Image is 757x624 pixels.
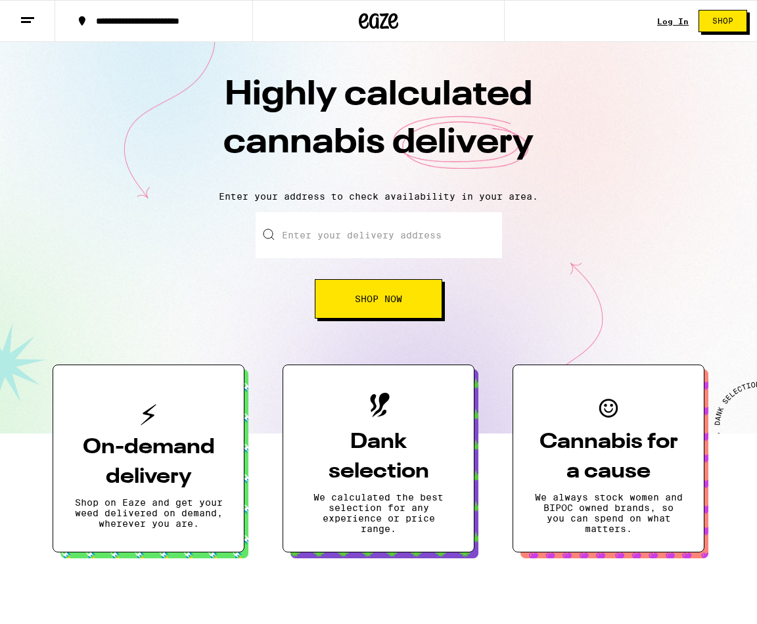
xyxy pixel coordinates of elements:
h1: Highly calculated cannabis delivery [149,72,608,181]
button: Cannabis for a causeWe always stock women and BIPOC owned brands, so you can spend on what matters. [513,365,704,552]
p: We calculated the best selection for any experience or price range. [304,492,453,534]
span: Shop Now [355,294,402,303]
button: Shop Now [315,279,442,319]
h3: On-demand delivery [74,433,223,492]
p: Enter your address to check availability in your area. [13,191,744,202]
button: Dank selectionWe calculated the best selection for any experience or price range. [283,365,474,552]
span: Shop [712,17,733,25]
h3: Cannabis for a cause [534,428,683,487]
h3: Dank selection [304,428,453,487]
a: Shop [689,10,757,32]
a: Log In [657,17,689,26]
button: On-demand deliveryShop on Eaze and get your weed delivered on demand, wherever you are. [53,365,244,552]
input: Enter your delivery address [256,212,502,258]
p: Shop on Eaze and get your weed delivered on demand, wherever you are. [74,497,223,529]
p: We always stock women and BIPOC owned brands, so you can spend on what matters. [534,492,683,534]
button: Shop [699,10,747,32]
